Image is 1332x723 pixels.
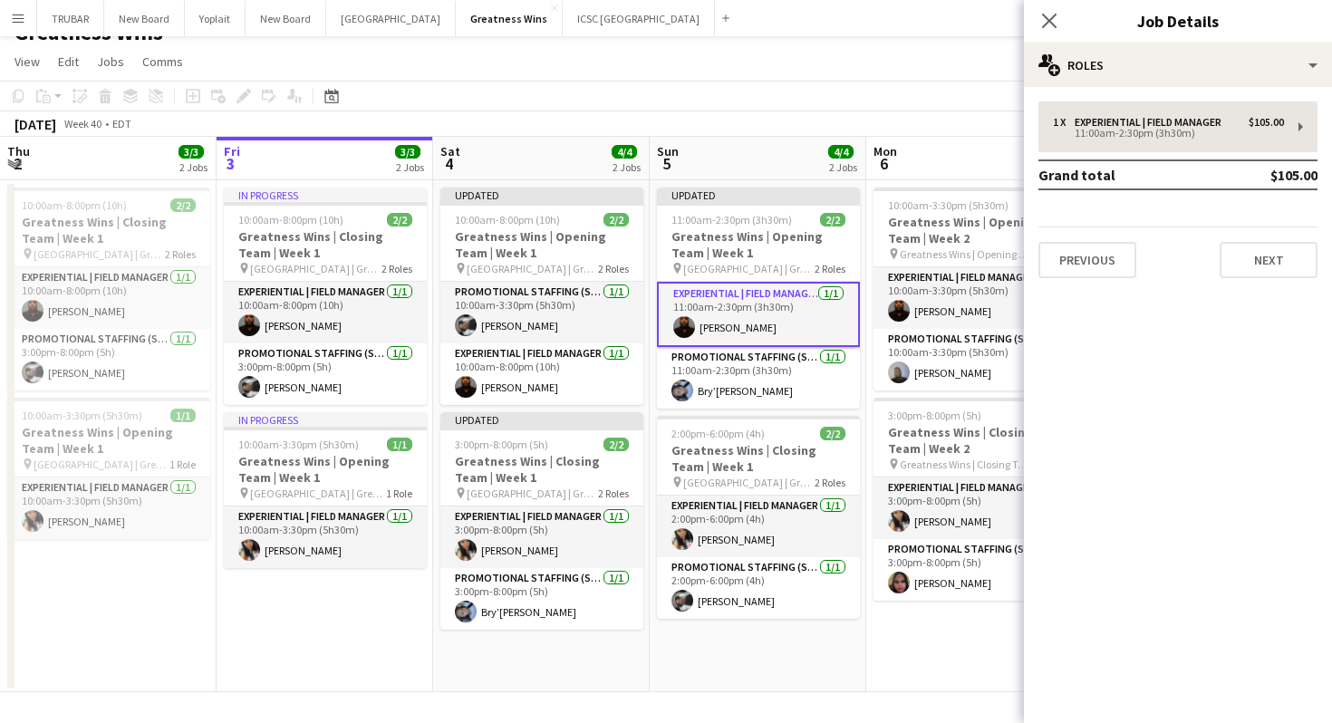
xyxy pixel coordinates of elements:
[224,282,427,343] app-card-role: Experiential | Field Manager1/110:00am-8:00pm (10h)[PERSON_NAME]
[440,343,643,405] app-card-role: Experiential | Field Manager1/110:00am-8:00pm (10h)[PERSON_NAME]
[815,262,845,275] span: 2 Roles
[7,477,210,539] app-card-role: Experiential | Field Manager1/110:00am-3:30pm (5h30m)[PERSON_NAME]
[7,214,210,246] h3: Greatness Wins | Closing Team | Week 1
[657,496,860,557] app-card-role: Experiential | Field Manager1/12:00pm-6:00pm (4h)[PERSON_NAME]
[170,198,196,212] span: 2/2
[22,409,142,422] span: 10:00am-3:30pm (5h30m)
[874,188,1076,390] app-job-card: 10:00am-3:30pm (5h30m)2/2Greatness Wins | Opening Team | Week 2 Greatness Wins | Opening Team | W...
[221,153,240,174] span: 3
[1249,116,1284,129] div: $105.00
[238,213,343,227] span: 10:00am-8:00pm (10h)
[440,453,643,486] h3: Greatness Wins | Closing Team | Week 1
[112,117,131,130] div: EDT
[14,115,56,133] div: [DATE]
[440,188,643,202] div: Updated
[671,427,765,440] span: 2:00pm-6:00pm (4h)
[1024,43,1332,87] div: Roles
[900,458,1031,471] span: Greatness Wins | Closing Team | Week 2
[7,143,30,159] span: Thu
[165,247,196,261] span: 2 Roles
[612,145,637,159] span: 4/4
[37,1,104,36] button: TRUBAR
[142,53,183,70] span: Comms
[440,506,643,568] app-card-role: Experiential | Field Manager1/13:00pm-8:00pm (5h)[PERSON_NAME]
[22,198,127,212] span: 10:00am-8:00pm (10h)
[1220,242,1318,278] button: Next
[871,153,897,174] span: 6
[657,282,860,347] app-card-role: Experiential | Field Manager1/111:00am-2:30pm (3h30m)[PERSON_NAME]
[820,213,845,227] span: 2/2
[440,412,643,427] div: Updated
[387,213,412,227] span: 2/2
[7,267,210,329] app-card-role: Experiential | Field Manager1/110:00am-8:00pm (10h)[PERSON_NAME]
[829,160,857,174] div: 2 Jobs
[1075,116,1229,129] div: Experiential | Field Manager
[7,398,210,539] div: 10:00am-3:30pm (5h30m)1/1Greatness Wins | Opening Team | Week 1 [GEOGRAPHIC_DATA] | Greatness Win...
[657,347,860,409] app-card-role: Promotional Staffing (Sales Staff)1/111:00am-2:30pm (3h30m)Bry’[PERSON_NAME]
[657,442,860,475] h3: Greatness Wins | Closing Team | Week 1
[34,247,165,261] span: [GEOGRAPHIC_DATA] | Greatness Wins Store
[440,228,643,261] h3: Greatness Wins | Opening Team | Week 1
[238,438,359,451] span: 10:00am-3:30pm (5h30m)
[7,329,210,390] app-card-role: Promotional Staffing (Sales Staff)1/13:00pm-8:00pm (5h)[PERSON_NAME]
[874,398,1076,601] app-job-card: 3:00pm-8:00pm (5h)2/2Greatness Wins | Closing Team | Week 2 Greatness Wins | Closing Team | Week ...
[874,329,1076,390] app-card-role: Promotional Staffing (Sales Staff)1/110:00am-3:30pm (5h30m)[PERSON_NAME]
[58,53,79,70] span: Edit
[185,1,246,36] button: Yoplait
[440,412,643,630] app-job-card: Updated3:00pm-8:00pm (5h)2/2Greatness Wins | Closing Team | Week 1 [GEOGRAPHIC_DATA] | Greatness ...
[51,50,86,73] a: Edit
[438,153,460,174] span: 4
[386,487,412,500] span: 1 Role
[603,213,629,227] span: 2/2
[455,438,548,451] span: 3:00pm-8:00pm (5h)
[224,453,427,486] h3: Greatness Wins | Opening Team | Week 1
[224,188,427,405] app-job-card: In progress10:00am-8:00pm (10h)2/2Greatness Wins | Closing Team | Week 1 [GEOGRAPHIC_DATA] | Grea...
[657,188,860,409] app-job-card: Updated11:00am-2:30pm (3h30m)2/2Greatness Wins | Opening Team | Week 1 [GEOGRAPHIC_DATA] | Greatn...
[169,458,196,471] span: 1 Role
[7,424,210,457] h3: Greatness Wins | Opening Team | Week 1
[1211,160,1318,189] td: $105.00
[224,412,427,568] app-job-card: In progress10:00am-3:30pm (5h30m)1/1Greatness Wins | Opening Team | Week 1 [GEOGRAPHIC_DATA] | Gr...
[874,424,1076,457] h3: Greatness Wins | Closing Team | Week 2
[467,262,598,275] span: [GEOGRAPHIC_DATA] | Greatness Wins Store
[7,188,210,390] div: 10:00am-8:00pm (10h)2/2Greatness Wins | Closing Team | Week 1 [GEOGRAPHIC_DATA] | Greatness Wins ...
[900,247,1031,261] span: Greatness Wins | Opening Team | Week 2
[563,1,715,36] button: ICSC [GEOGRAPHIC_DATA]
[179,160,208,174] div: 2 Jobs
[246,1,326,36] button: New Board
[603,438,629,451] span: 2/2
[326,1,456,36] button: [GEOGRAPHIC_DATA]
[657,416,860,619] app-job-card: 2:00pm-6:00pm (4h)2/2Greatness Wins | Closing Team | Week 1 [GEOGRAPHIC_DATA] | Greatness Wins St...
[598,262,629,275] span: 2 Roles
[683,262,815,275] span: [GEOGRAPHIC_DATA] | Greatness Wins Store
[455,213,560,227] span: 10:00am-8:00pm (10h)
[5,153,30,174] span: 2
[60,117,105,130] span: Week 40
[7,50,47,73] a: View
[888,198,1009,212] span: 10:00am-3:30pm (5h30m)
[1053,116,1075,129] div: 1 x
[250,487,386,500] span: [GEOGRAPHIC_DATA] | Greatness Wins Store
[815,476,845,489] span: 2 Roles
[671,213,792,227] span: 11:00am-2:30pm (3h30m)
[456,1,563,36] button: Greatness Wins
[440,188,643,405] app-job-card: Updated10:00am-8:00pm (10h)2/2Greatness Wins | Opening Team | Week 1 [GEOGRAPHIC_DATA] | Greatnes...
[34,458,169,471] span: [GEOGRAPHIC_DATA] | Greatness Wins Store
[396,160,424,174] div: 2 Jobs
[224,343,427,405] app-card-role: Promotional Staffing (Sales Staff)1/13:00pm-8:00pm (5h)[PERSON_NAME]
[828,145,854,159] span: 4/4
[224,412,427,427] div: In progress
[440,568,643,630] app-card-role: Promotional Staffing (Sales Staff)1/13:00pm-8:00pm (5h)Bry’[PERSON_NAME]
[97,53,124,70] span: Jobs
[170,409,196,422] span: 1/1
[467,487,598,500] span: [GEOGRAPHIC_DATA] | Greatness Wins Store
[657,557,860,619] app-card-role: Promotional Staffing (Sales Staff)1/12:00pm-6:00pm (4h)[PERSON_NAME]
[888,409,981,422] span: 3:00pm-8:00pm (5h)
[657,228,860,261] h3: Greatness Wins | Opening Team | Week 1
[1038,160,1211,189] td: Grand total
